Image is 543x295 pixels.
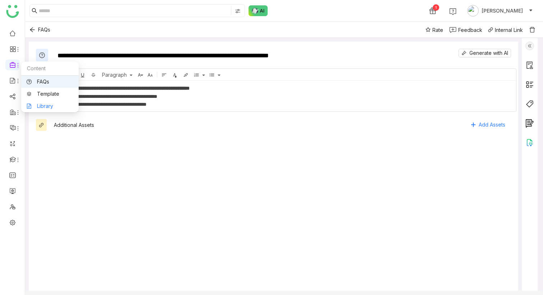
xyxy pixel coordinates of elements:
img: logo [6,5,19,18]
button: Background Color [181,70,190,79]
div: Content [21,62,79,76]
button: Unordered List [207,70,217,79]
button: Text Color [170,70,180,79]
a: Library [27,104,73,109]
img: delete.svg [529,26,536,33]
button: Generate with AI [459,49,511,57]
button: [PERSON_NAME] [466,5,534,16]
a: Template [27,91,73,96]
span: Rate [432,26,443,34]
button: Underline (⌘U) [78,70,87,79]
img: feedback-1.svg [449,27,456,33]
img: search-type.svg [235,8,241,14]
div: 1 [433,4,439,11]
div: Additional Assets [54,122,94,128]
img: help.svg [449,8,456,15]
button: Back [27,24,38,35]
span: Generate with AI [469,49,508,57]
button: Align [159,70,169,79]
button: Font Family [135,70,144,79]
span: Add Assets [479,119,505,130]
button: Ordered List [192,70,201,79]
div: FAQs [27,24,50,35]
span: [PERSON_NAME] [482,7,523,15]
a: FAQs [27,79,73,84]
button: Ordered List [200,70,206,79]
img: objections.svg [39,52,45,58]
div: Internal Link [495,27,523,33]
button: Unordered List [215,70,221,79]
button: Paragraph [99,70,133,79]
img: ask-buddy-normal.svg [249,5,268,16]
span: Paragraph [101,72,129,78]
div: Feedback [458,26,482,34]
img: avatar [467,5,479,16]
button: Font Size [145,70,155,79]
